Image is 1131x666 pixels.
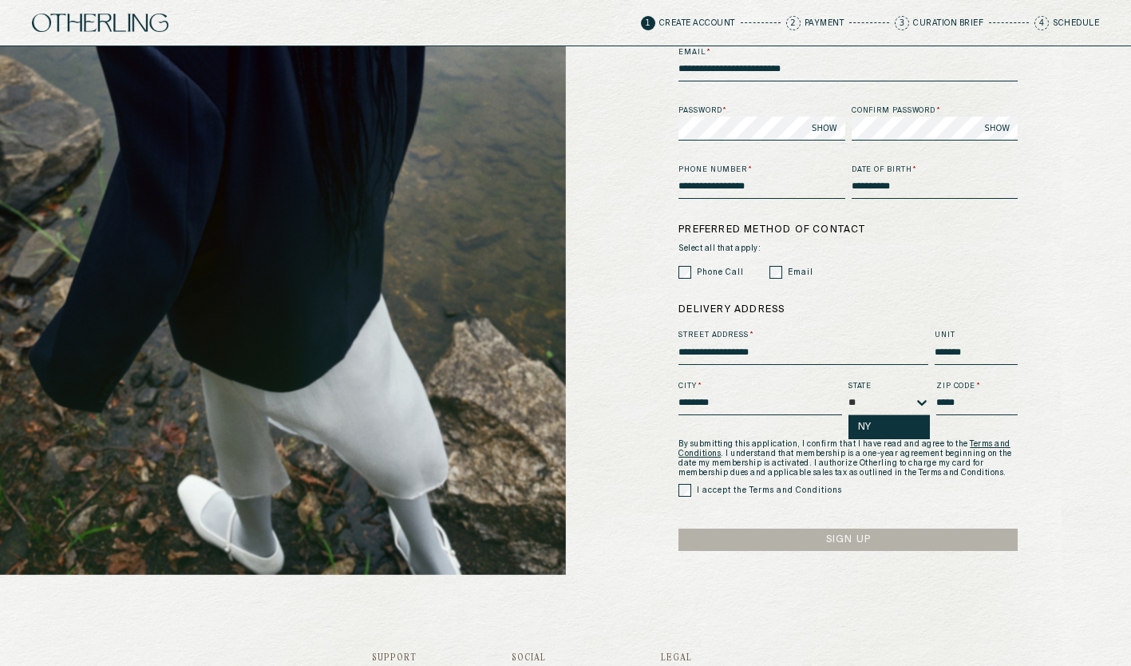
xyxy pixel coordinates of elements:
[913,19,983,27] p: Curation Brief
[858,422,920,433] div: NY
[936,381,1018,392] label: Zip Code
[678,381,842,392] label: City
[805,19,844,27] p: Payment
[848,381,930,392] label: State
[372,653,417,663] h3: Support
[678,47,1018,58] label: Email
[812,122,837,134] span: SHOW
[852,165,1018,176] label: Date of Birth
[786,16,801,30] span: 2
[848,397,865,408] input: state-dropdown
[678,105,845,117] label: Password
[1034,16,1049,30] span: 4
[661,653,759,663] h3: Legal
[641,16,655,30] span: 1
[985,122,1010,134] span: SHOW
[678,330,928,341] label: Street Address
[697,485,842,497] label: I accept the Terms and Conditions
[659,19,735,27] p: Create Account
[678,440,1010,458] a: Terms and Conditions
[678,303,1018,317] label: Delivery Address
[852,105,1018,117] label: Confirm password
[678,439,1018,478] p: By submitting this application, I confirm that I have read and agree to the . I understand that m...
[895,16,909,30] span: 3
[32,14,168,32] img: logo
[678,165,845,176] label: Phone Number
[935,330,1018,341] label: Unit
[678,529,1018,551] button: Sign Up
[1053,19,1099,27] p: Schedule
[678,244,1018,253] span: Select all that apply:
[678,223,1018,237] label: Preferred method of contact
[697,267,744,279] label: Phone Call
[788,267,813,279] label: Email
[512,653,566,663] h3: Social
